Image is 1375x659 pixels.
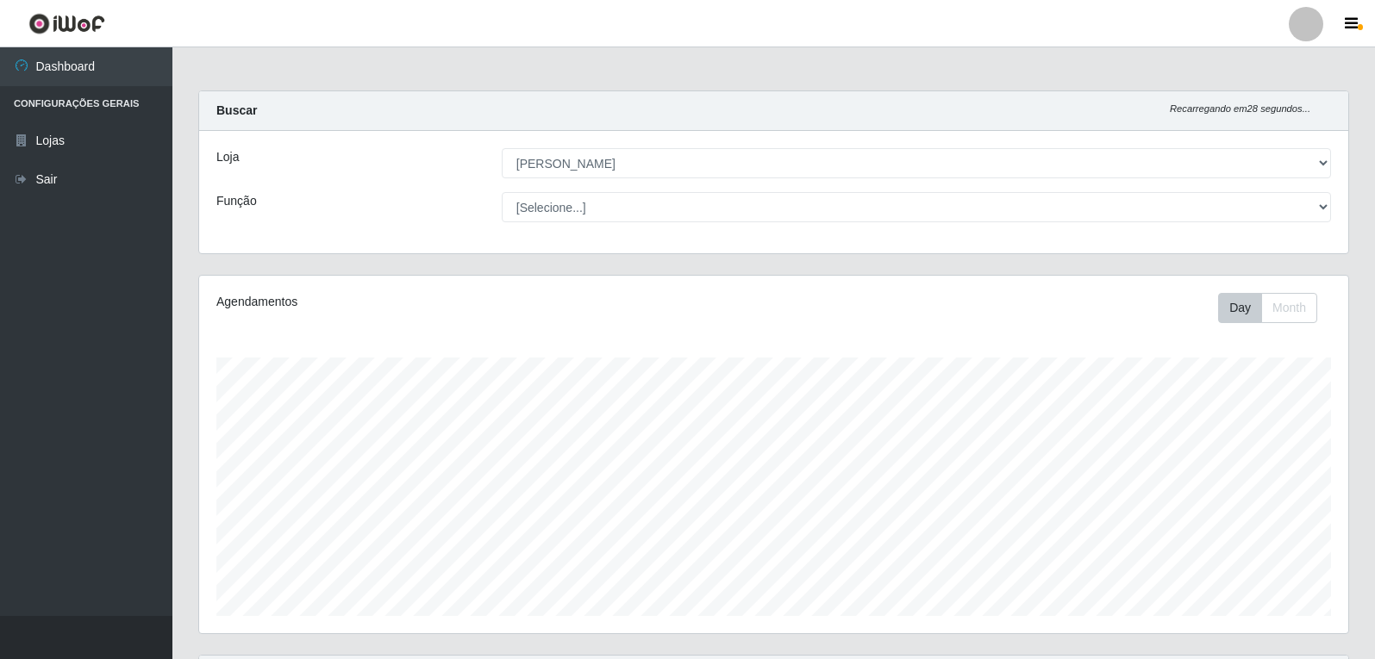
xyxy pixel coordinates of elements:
img: CoreUI Logo [28,13,105,34]
button: Month [1261,293,1317,323]
strong: Buscar [216,103,257,117]
div: Toolbar with button groups [1218,293,1331,323]
div: First group [1218,293,1317,323]
label: Loja [216,148,239,166]
button: Day [1218,293,1262,323]
div: Agendamentos [216,293,666,311]
i: Recarregando em 28 segundos... [1170,103,1310,114]
label: Função [216,192,257,210]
